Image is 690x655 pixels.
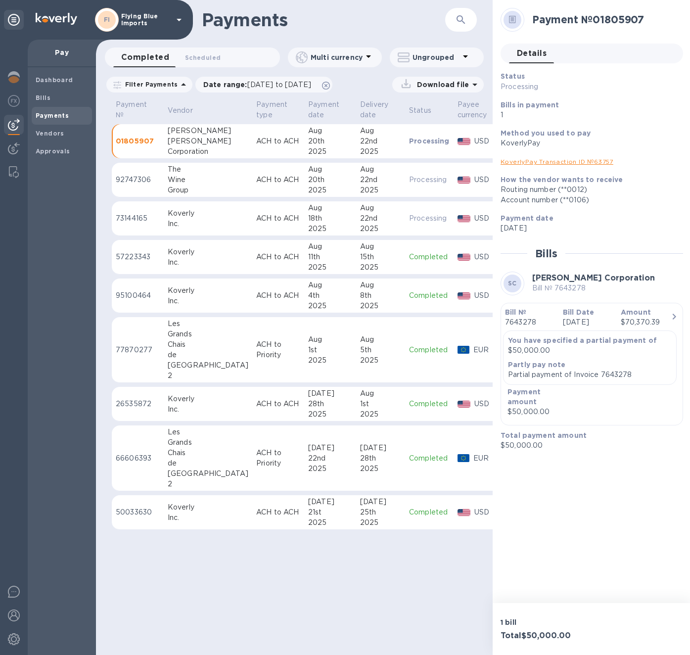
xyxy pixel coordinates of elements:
p: Payment № [116,99,147,120]
p: Completed [409,507,450,517]
div: Koverly [168,208,248,219]
div: 20th [308,136,352,146]
div: 2025 [308,185,352,195]
p: 1 bill [501,617,588,627]
div: Inc. [168,404,248,415]
div: 22nd [360,213,401,224]
div: Inc. [168,219,248,229]
p: Completed [409,399,450,409]
div: Date range:[DATE] to [DATE] [195,77,332,93]
b: Bill № [505,308,526,316]
span: Payment № [116,99,160,120]
div: 2025 [360,301,401,311]
div: Aug [308,280,352,290]
a: KoverlyPay Transaction ID № 63757 [501,158,613,165]
div: 2025 [360,409,401,420]
p: EUR [473,453,500,464]
div: Chais [168,339,248,350]
div: 2 [168,371,248,381]
div: Group [168,185,248,195]
div: Unpin categories [4,10,24,30]
p: Multi currency [311,52,363,62]
div: 2025 [308,224,352,234]
div: Aug [360,241,401,252]
h2: Bills [535,247,557,260]
p: Ungrouped [413,52,460,62]
b: Bills [36,94,50,101]
p: USD [474,290,500,301]
div: 28th [308,399,352,409]
img: USD [458,138,471,145]
div: Koverly [168,394,248,404]
div: Aug [360,280,401,290]
p: Bill № 7643278 [532,283,655,293]
p: Delivery date [360,99,388,120]
b: Dashboard [36,76,73,84]
p: Pay [36,47,88,57]
div: 15th [360,252,401,262]
p: Completed [409,252,450,262]
p: USD [474,213,500,224]
b: FI [104,16,110,23]
p: Filter Payments [121,80,178,89]
div: 25th [360,507,401,517]
div: 2025 [360,517,401,528]
div: 2025 [360,355,401,366]
img: Foreign exchange [8,95,20,107]
div: Inc. [168,513,248,523]
span: Vendor [168,105,206,116]
b: Bill Date [563,308,594,316]
p: ACH to ACH [256,507,300,517]
div: 2025 [308,146,352,157]
b: Payment amount [507,388,541,406]
div: 2025 [360,224,401,234]
b: Partly pay note [508,361,565,369]
div: 20th [308,175,352,185]
div: 8th [360,290,401,301]
div: [DATE] [308,497,352,507]
p: Date range : [203,80,316,90]
div: $50,000.00 [507,407,565,417]
div: 2025 [360,262,401,273]
div: 21st [308,507,352,517]
p: 66606393 [116,453,160,464]
p: USD [474,399,500,409]
b: You have specified a partial payment of [508,336,657,344]
div: Aug [360,334,401,345]
div: Aug [308,164,352,175]
div: 5th [360,345,401,355]
div: Koverly [168,247,248,257]
p: Processing [409,136,450,146]
div: de [168,458,248,468]
span: Payment date [308,99,352,120]
div: 2025 [308,409,352,420]
img: USD [458,292,471,299]
div: Aug [360,388,401,399]
p: ACH to ACH [256,136,300,146]
div: 2025 [360,185,401,195]
div: Aug [360,126,401,136]
div: [DATE] [360,497,401,507]
div: 2 [168,479,248,489]
b: Vendors [36,130,64,137]
div: 18th [308,213,352,224]
p: Completed [409,290,450,301]
p: 57223343 [116,252,160,262]
b: Bills in payment [501,101,559,109]
div: Les [168,427,248,437]
div: Koverly [168,502,248,513]
div: Inc. [168,296,248,306]
div: 22nd [360,175,401,185]
div: $70,370.39 [621,317,671,327]
span: Completed [121,50,169,64]
p: Processing [409,213,450,224]
div: Wine [168,175,248,185]
p: 26535872 [116,399,160,409]
p: Download file [413,80,469,90]
div: 22nd [308,453,352,464]
div: 4th [308,290,352,301]
b: Status [501,72,525,80]
h1: Payments [202,9,422,30]
div: 2025 [308,301,352,311]
p: 01805907 [116,136,160,146]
